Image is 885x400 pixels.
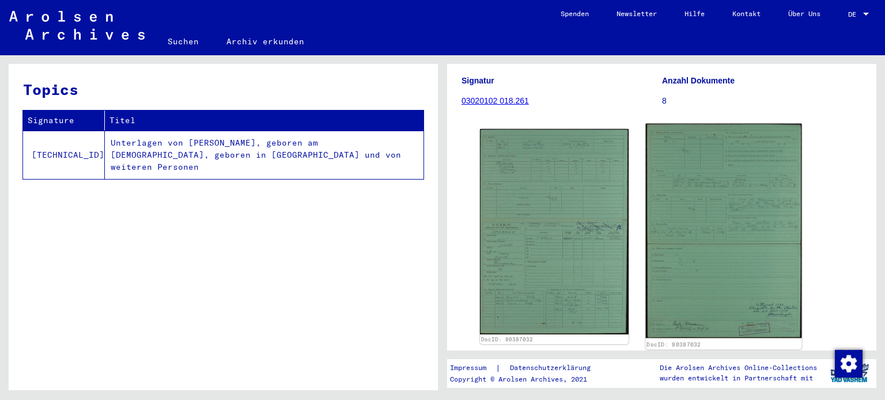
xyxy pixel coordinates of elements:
[646,341,701,348] a: DocID: 80387032
[662,95,862,107] p: 8
[462,76,494,85] b: Signatur
[213,28,318,55] a: Archiv erkunden
[154,28,213,55] a: Suchen
[480,129,629,334] img: 001.jpg
[105,111,423,131] th: Titel
[660,373,817,383] p: wurden entwickelt in Partnerschaft mit
[828,359,871,387] img: yv_logo.png
[9,11,145,40] img: Arolsen_neg.svg
[834,349,862,377] div: Zustimmung ändern
[450,362,496,374] a: Impressum
[501,362,604,374] a: Datenschutzerklärung
[645,124,801,338] img: 002.jpg
[462,96,529,105] a: 03020102 018.261
[848,10,861,18] span: DE
[450,374,604,384] p: Copyright © Arolsen Archives, 2021
[23,78,423,101] h3: Topics
[23,111,105,131] th: Signature
[835,350,863,378] img: Zustimmung ändern
[23,131,105,179] td: [TECHNICAL_ID]
[105,131,423,179] td: Unterlagen von [PERSON_NAME], geboren am [DEMOGRAPHIC_DATA], geboren in [GEOGRAPHIC_DATA] und von...
[662,76,735,85] b: Anzahl Dokumente
[450,362,604,374] div: |
[660,363,817,373] p: Die Arolsen Archives Online-Collections
[481,336,533,342] a: DocID: 80387032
